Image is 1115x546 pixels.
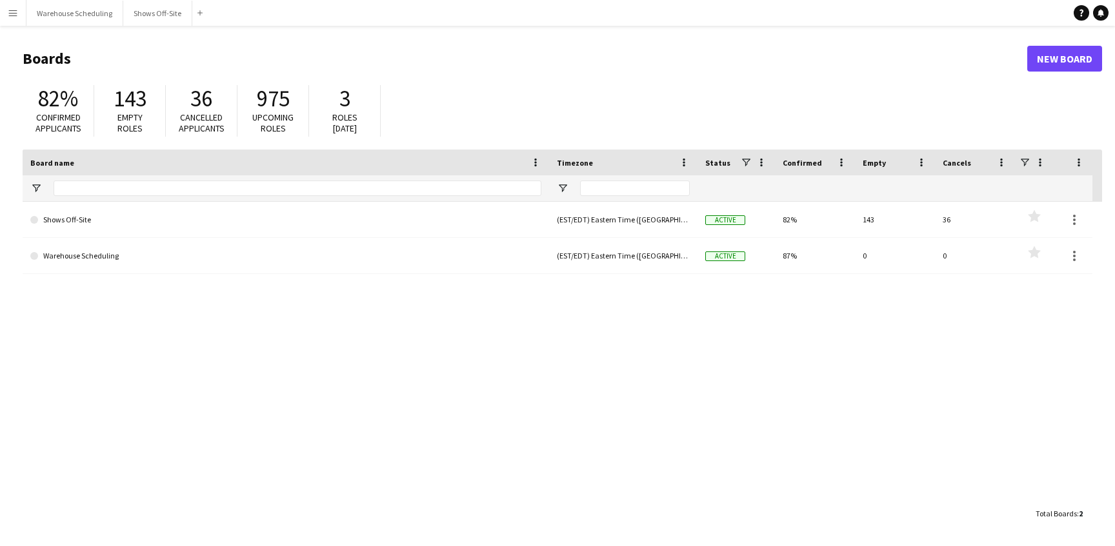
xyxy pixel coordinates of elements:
span: Roles [DATE] [332,112,357,134]
span: Confirmed [783,158,822,168]
span: Cancels [943,158,971,168]
span: 975 [257,84,290,113]
span: 36 [190,84,212,113]
span: Active [705,251,745,261]
div: 0 [935,238,1015,273]
div: 87% [775,238,855,273]
span: 143 [114,84,146,113]
span: Empty [863,158,886,168]
div: (EST/EDT) Eastern Time ([GEOGRAPHIC_DATA] & [GEOGRAPHIC_DATA]) [549,238,698,273]
span: Upcoming roles [252,112,294,134]
div: : [1036,501,1083,526]
span: Board name [30,158,74,168]
a: New Board [1027,46,1102,72]
div: 36 [935,202,1015,237]
div: (EST/EDT) Eastern Time ([GEOGRAPHIC_DATA] & [GEOGRAPHIC_DATA]) [549,202,698,237]
span: 2 [1079,509,1083,518]
input: Timezone Filter Input [580,180,690,196]
span: 82% [38,84,78,113]
span: Cancelled applicants [179,112,225,134]
button: Shows Off-Site [123,1,192,26]
span: Status [705,158,730,168]
a: Shows Off-Site [30,202,541,238]
span: 3 [339,84,350,113]
input: Board name Filter Input [54,180,541,196]
a: Warehouse Scheduling [30,238,541,274]
span: Empty roles [117,112,143,134]
div: 143 [855,202,935,237]
div: 0 [855,238,935,273]
span: Active [705,215,745,225]
div: 82% [775,202,855,237]
h1: Boards [23,49,1027,68]
span: Confirmed applicants [35,112,81,134]
span: Timezone [557,158,593,168]
span: Total Boards [1036,509,1077,518]
button: Open Filter Menu [557,182,568,194]
button: Warehouse Scheduling [26,1,123,26]
button: Open Filter Menu [30,182,42,194]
